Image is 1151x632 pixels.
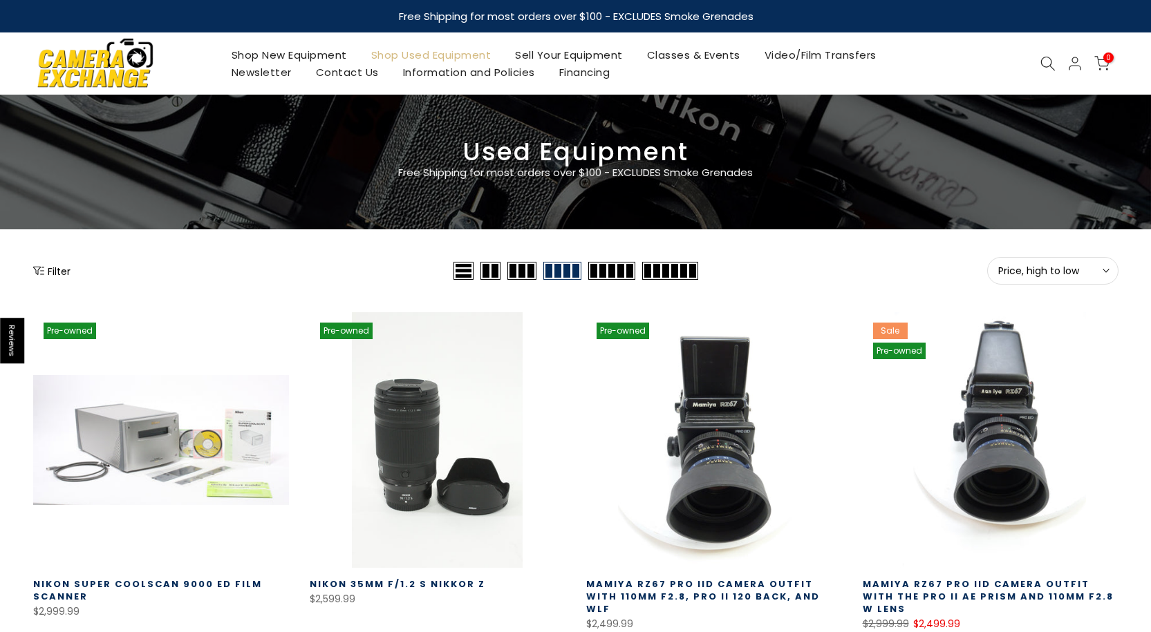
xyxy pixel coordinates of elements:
[1103,52,1114,63] span: 0
[987,257,1119,285] button: Price, high to low
[33,264,71,278] button: Show filters
[219,64,303,81] a: Newsletter
[310,591,565,608] div: $2,599.99
[503,46,635,64] a: Sell Your Equipment
[310,577,485,591] a: Nikon 35mm f/1.2 S Nikkor Z
[359,46,503,64] a: Shop Used Equipment
[635,46,752,64] a: Classes & Events
[752,46,888,64] a: Video/Film Transfers
[398,9,753,23] strong: Free Shipping for most orders over $100 - EXCLUDES Smoke Grenades
[219,46,359,64] a: Shop New Equipment
[317,164,835,181] p: Free Shipping for most orders over $100 - EXCLUDES Smoke Grenades
[1094,56,1110,71] a: 0
[863,617,909,631] del: $2,999.99
[391,64,547,81] a: Information and Policies
[586,577,820,615] a: Mamiya RZ67 Pro IID Camera Outfit with 110MM F2.8, Pro II 120 Back, and WLF
[33,577,262,603] a: Nikon Super Coolscan 9000 ED Film Scanner
[33,143,1119,161] h3: Used Equipment
[547,64,622,81] a: Financing
[303,64,391,81] a: Contact Us
[998,265,1107,277] span: Price, high to low
[33,603,289,620] div: $2,999.99
[863,577,1114,615] a: Mamiya RZ67 Pro IID Camera Outfit with the Pro II AE Prism and 110MM F2.8 W Lens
